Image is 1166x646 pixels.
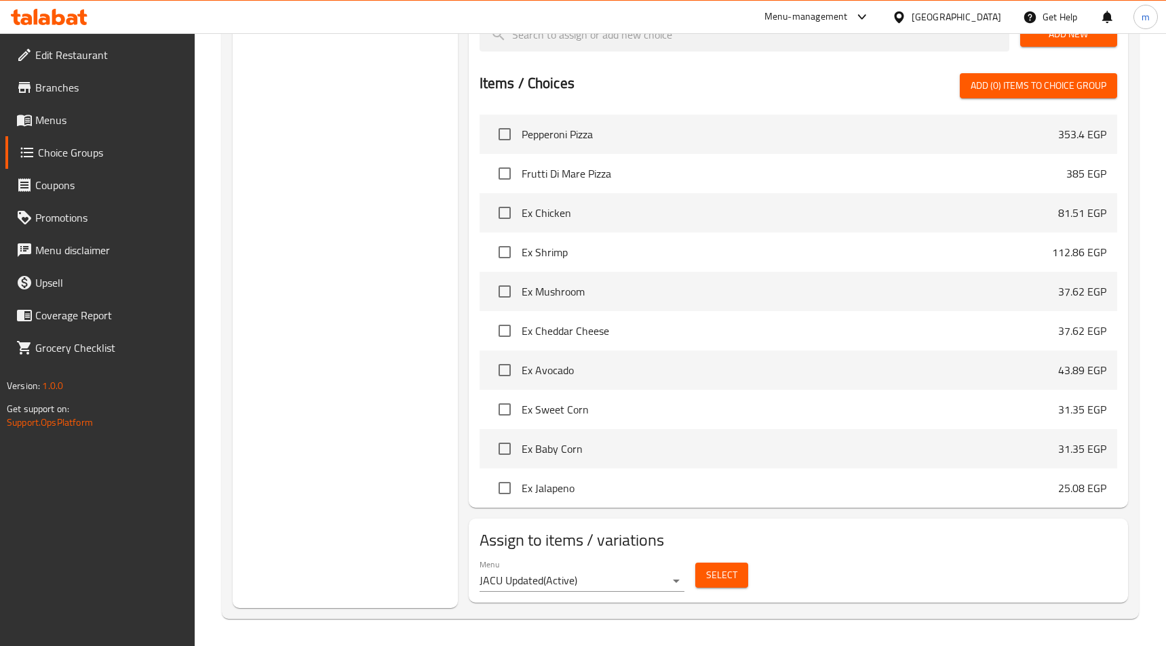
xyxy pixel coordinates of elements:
h2: Items / Choices [480,73,575,94]
a: Upsell [5,266,195,299]
div: JACU Updated(Active) [480,570,685,592]
span: Ex Cheddar Cheese [522,323,1058,339]
p: 37.62 EGP [1058,323,1106,339]
span: Select choice [490,238,519,266]
a: Choice Groups [5,136,195,169]
div: Menu-management [764,9,848,25]
span: Upsell [35,275,184,291]
button: Select [695,563,748,588]
span: Coupons [35,177,184,193]
span: Ex Chicken [522,205,1058,221]
span: Select choice [490,435,519,463]
div: [GEOGRAPHIC_DATA] [912,9,1001,24]
a: Support.OpsPlatform [7,413,93,431]
span: m [1142,9,1150,24]
span: Select choice [490,356,519,384]
span: Ex Shrimp [522,244,1052,260]
p: 37.62 EGP [1058,283,1106,300]
span: Select choice [490,395,519,424]
button: Add New [1020,22,1117,47]
button: Add (0) items to choice group [960,73,1117,98]
span: Version: [7,377,40,395]
p: 25.08 EGP [1058,480,1106,496]
a: Menu disclaimer [5,234,195,266]
p: 31.35 EGP [1058,441,1106,457]
span: Edit Restaurant [35,47,184,63]
span: Select choice [490,120,519,148]
h2: Assign to items / variations [480,529,1117,551]
a: Edit Restaurant [5,39,195,71]
a: Promotions [5,201,195,234]
span: Branches [35,79,184,96]
span: Get support on: [7,400,69,418]
span: Coverage Report [35,307,184,323]
span: Ex Jalapeno [522,480,1058,496]
label: Menu [480,560,499,568]
span: Grocery Checklist [35,340,184,356]
span: Ex Mushroom [522,283,1058,300]
a: Menus [5,104,195,136]
span: Add (0) items to choice group [971,77,1106,94]
span: Select choice [490,277,519,306]
p: 385 EGP [1066,165,1106,182]
p: 81.51 EGP [1058,205,1106,221]
a: Branches [5,71,195,104]
span: Menu disclaimer [35,242,184,258]
span: Menus [35,112,184,128]
span: Ex Sweet Corn [522,401,1058,418]
span: Promotions [35,209,184,226]
span: Frutti Di Mare Pizza [522,165,1066,182]
span: Ex Avocado [522,362,1058,378]
p: 353.4 EGP [1058,126,1106,142]
span: Select choice [490,199,519,227]
p: 31.35 EGP [1058,401,1106,418]
p: 43.89 EGP [1058,362,1106,378]
input: search [480,17,1009,52]
span: Choice Groups [38,144,184,161]
span: Select [706,567,737,584]
span: Select choice [490,159,519,188]
a: Coverage Report [5,299,195,331]
a: Grocery Checklist [5,331,195,364]
a: Coupons [5,169,195,201]
span: Pepperoni Pizza [522,126,1058,142]
span: Add New [1031,26,1106,43]
span: Select choice [490,317,519,345]
span: 1.0.0 [42,377,63,395]
span: Ex Baby Corn [522,441,1058,457]
p: 112.86 EGP [1052,244,1106,260]
span: Select choice [490,474,519,502]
